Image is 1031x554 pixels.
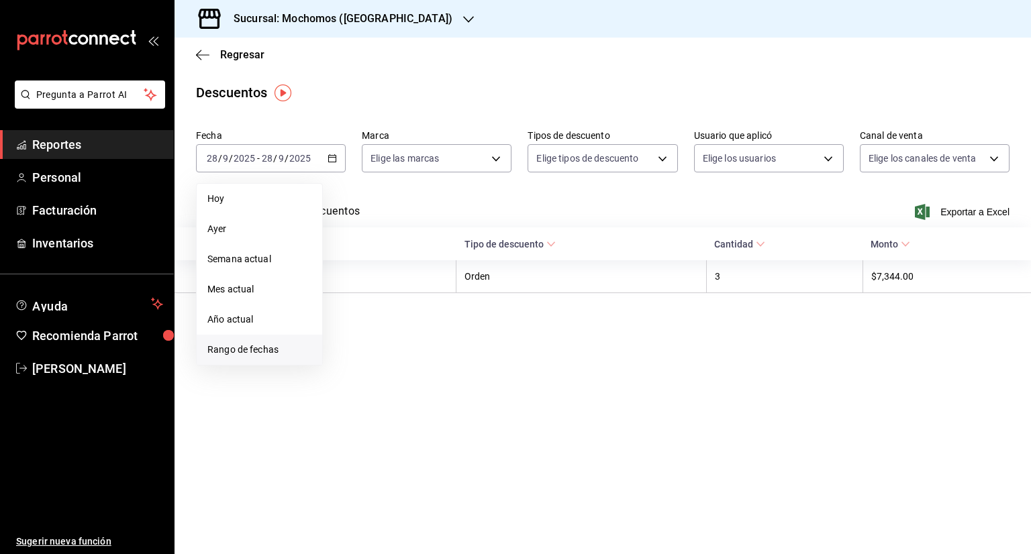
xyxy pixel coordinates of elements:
[32,234,163,252] span: Inventarios
[196,48,264,61] button: Regresar
[220,48,264,61] span: Regresar
[456,260,707,293] th: Orden
[222,153,229,164] input: --
[32,296,146,312] span: Ayuda
[869,152,976,165] span: Elige los canales de venta
[528,131,677,140] label: Tipos de descuento
[196,131,346,140] label: Fecha
[273,153,277,164] span: /
[175,260,456,293] th: [PERSON_NAME]
[694,131,844,140] label: Usuario que aplicó
[207,313,311,327] span: Año actual
[257,153,260,164] span: -
[207,282,311,296] span: Mes actual
[207,192,311,206] span: Hoy
[207,222,311,236] span: Ayer
[285,153,289,164] span: /
[148,35,158,46] button: open_drawer_menu
[464,239,556,250] span: Tipo de descuento
[207,252,311,266] span: Semana actual
[15,80,165,109] button: Pregunta a Parrot AI
[223,11,452,27] h3: Sucursal: Mochomos ([GEOGRAPHIC_DATA])
[278,153,285,164] input: --
[196,82,267,103] div: Descuentos
[536,152,638,165] span: Elige tipos de descuento
[714,239,765,250] span: Cantidad
[206,153,218,164] input: --
[703,152,776,165] span: Elige los usuarios
[207,343,311,357] span: Rango de fechas
[32,327,163,345] span: Recomienda Parrot
[32,168,163,186] span: Personal
[36,88,144,102] span: Pregunta a Parrot AI
[371,152,439,165] span: Elige las marcas
[229,153,233,164] span: /
[275,85,291,101] img: Tooltip marker
[362,131,511,140] label: Marca
[16,535,163,549] span: Sugerir nueva función
[863,260,1031,293] th: $7,344.00
[218,153,222,164] span: /
[289,153,311,164] input: ----
[32,359,163,378] span: [PERSON_NAME]
[871,239,910,250] span: Monto
[261,153,273,164] input: --
[918,204,1010,220] button: Exportar a Excel
[860,131,1010,140] label: Canal de venta
[32,201,163,219] span: Facturación
[706,260,863,293] th: 3
[9,97,165,111] a: Pregunta a Parrot AI
[233,153,256,164] input: ----
[32,135,163,154] span: Reportes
